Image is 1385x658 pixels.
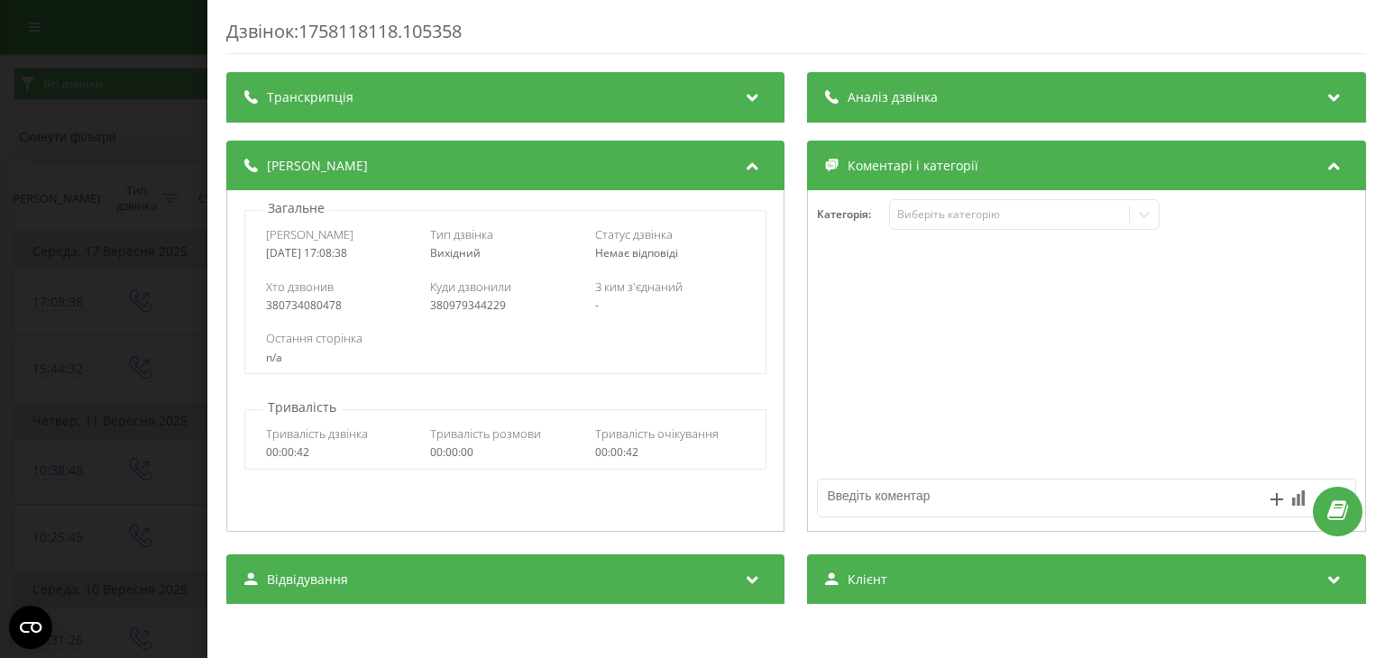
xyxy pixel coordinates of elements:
span: Тип дзвінка [431,226,494,242]
span: Вихідний [431,245,482,260]
div: - [595,299,746,312]
div: n/a [266,352,745,364]
span: Тривалість дзвінка [266,425,368,442]
h4: Категорія : [818,208,890,221]
span: [PERSON_NAME] [267,157,368,175]
span: Остання сторінка [266,330,362,346]
div: Виберіть категорію [897,207,1123,222]
button: Open CMP widget [9,606,52,649]
span: Відвідування [267,571,348,589]
div: 00:00:00 [431,446,582,459]
span: Тривалість розмови [431,425,542,442]
div: [DATE] 17:08:38 [266,247,417,260]
span: [PERSON_NAME] [266,226,353,242]
span: Хто дзвонив [266,279,334,295]
div: Дзвінок : 1758118118.105358 [226,19,1366,54]
p: Тривалість [263,398,341,416]
span: Немає відповіді [595,245,678,260]
span: Тривалість очікування [595,425,719,442]
div: 00:00:42 [266,446,417,459]
span: Статус дзвінка [595,226,673,242]
div: 380734080478 [266,299,417,312]
div: 00:00:42 [595,446,746,459]
div: 380979344229 [431,299,582,312]
span: Клієнт [848,571,888,589]
span: Аналіз дзвінка [848,88,939,106]
span: Куди дзвонили [431,279,512,295]
span: Транскрипція [267,88,353,106]
p: Загальне [263,199,329,217]
span: З ким з'єднаний [595,279,683,295]
span: Коментарі і категорії [848,157,979,175]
